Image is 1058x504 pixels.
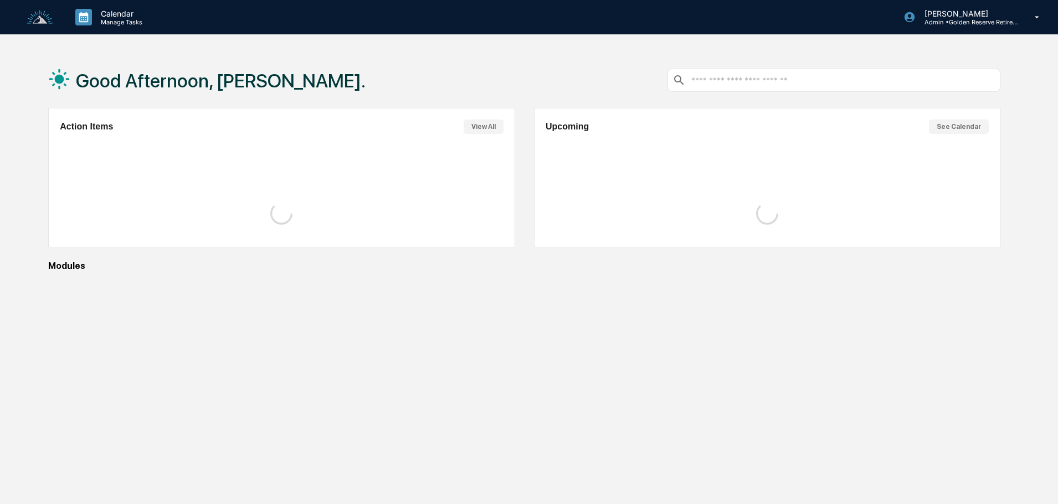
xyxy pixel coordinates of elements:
h2: Upcoming [546,122,589,132]
button: See Calendar [929,119,989,134]
p: [PERSON_NAME] [916,9,1019,18]
h1: Good Afternoon, [PERSON_NAME]. [76,70,366,92]
p: Admin • Golden Reserve Retirement [916,18,1019,26]
p: Calendar [92,9,148,18]
button: View All [464,119,504,134]
img: logo [27,10,53,25]
h2: Action Items [60,122,113,132]
p: Manage Tasks [92,18,148,26]
div: Modules [48,261,1000,271]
